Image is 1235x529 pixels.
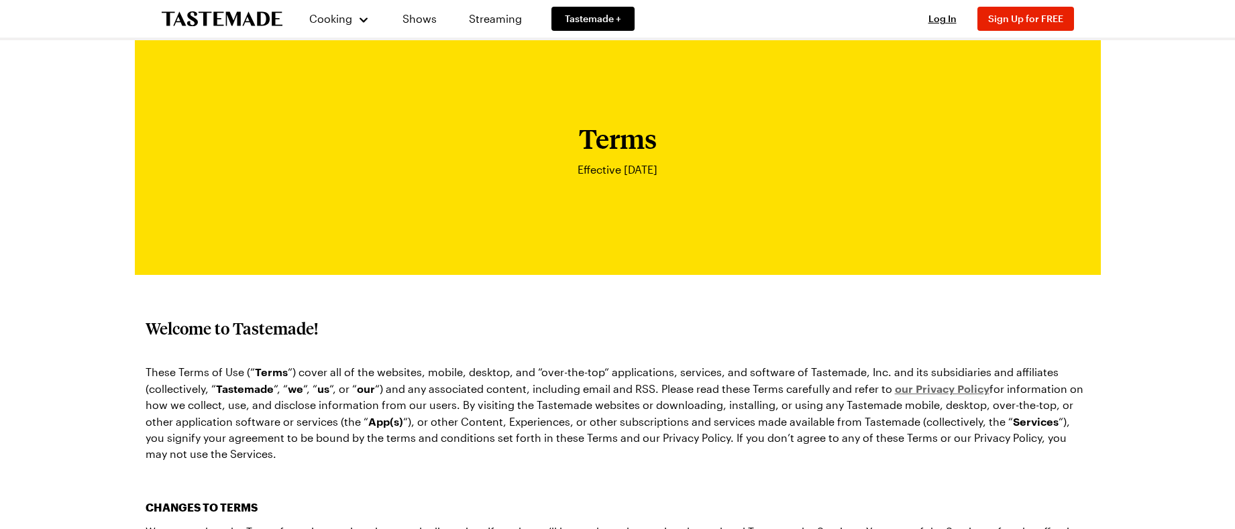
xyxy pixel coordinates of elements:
button: Cooking [309,3,370,35]
strong: Terms [255,364,288,379]
strong: us [317,381,329,396]
a: our Privacy Policy [895,381,989,396]
strong: App(s) [368,414,403,428]
button: Sign Up for FREE [977,7,1074,31]
h2: Welcome to Tastemade! [146,318,1090,355]
h1: Terms [579,124,657,154]
strong: Tastemade [216,381,274,396]
strong: Services [1013,414,1059,428]
span: Cooking [309,12,352,25]
span: Sign Up for FREE [988,13,1063,24]
button: Log In [916,12,969,25]
span: Log In [928,13,957,24]
p: These Terms of Use (“ “) cover all of the websites, mobile, desktop, and “over-the-top“ applicati... [146,355,1090,462]
span: Tastemade + [565,12,621,25]
h3: CHANGES TO TERMS [146,462,1090,516]
strong: our [357,381,375,396]
a: Tastemade + [551,7,635,31]
a: To Tastemade Home Page [162,11,282,27]
p: Effective [DATE] [578,162,657,178]
strong: we [288,381,303,396]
